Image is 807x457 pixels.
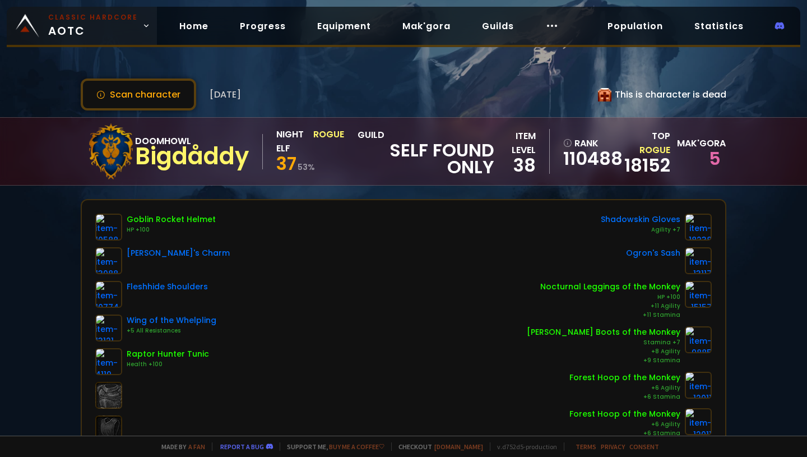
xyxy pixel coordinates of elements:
[685,247,712,274] img: item-13117
[624,153,670,178] a: 18152
[685,372,712,399] img: item-12011
[540,281,680,293] div: Nocturnal Leggings of the Monkey
[601,442,625,451] a: Privacy
[358,142,494,176] span: SELF FOUND ONLY
[188,442,205,451] a: a fan
[127,348,209,360] div: Raptor Hunter Tunic
[434,442,483,451] a: [DOMAIN_NAME]
[494,157,536,174] div: 38
[677,150,721,167] div: 5
[527,356,680,365] div: +9 Stamina
[127,247,230,259] div: [PERSON_NAME]'s Charm
[95,348,122,375] img: item-4119
[127,214,216,225] div: Goblin Rocket Helmet
[677,136,721,150] div: Mak'gora
[276,127,310,155] div: Night Elf
[569,372,680,384] div: Forest Hoop of the Monkey
[358,128,494,176] div: guild
[220,442,264,451] a: Report a bug
[313,127,344,155] div: Rogue
[598,87,726,101] div: This is character is dead
[135,134,249,148] div: Doomhowl
[685,408,712,435] img: item-12011
[473,15,523,38] a: Guilds
[308,15,380,38] a: Equipment
[685,281,712,308] img: item-15157
[624,129,670,157] div: Top
[527,326,680,338] div: [PERSON_NAME] Boots of the Monkey
[685,214,712,241] img: item-18238
[540,293,680,302] div: HP +100
[81,79,196,110] button: Scan character
[601,225,680,234] div: Agility +7
[48,12,138,39] span: AOTC
[95,281,122,308] img: item-10774
[48,12,138,22] small: Classic Hardcore
[127,360,209,369] div: Health +100
[298,161,315,173] small: 53 %
[95,214,122,241] img: item-10588
[494,129,536,157] div: item level
[127,281,208,293] div: Fleshhide Shoulders
[685,326,712,353] img: item-9885
[329,442,384,451] a: Buy me a coffee
[155,442,205,451] span: Made by
[276,151,296,176] span: 37
[685,15,753,38] a: Statistics
[127,326,216,335] div: +5 All Resistances
[95,315,122,341] img: item-13121
[490,442,557,451] span: v. d752d5 - production
[280,442,384,451] span: Support me,
[563,136,616,150] div: rank
[599,15,672,38] a: Population
[393,15,460,38] a: Mak'gora
[127,225,216,234] div: HP +100
[95,247,122,274] img: item-13088
[626,247,680,259] div: Ogron's Sash
[391,442,483,451] span: Checkout
[170,15,217,38] a: Home
[576,442,596,451] a: Terms
[639,144,670,156] span: Rogue
[601,214,680,225] div: Shadowskin Gloves
[569,393,680,401] div: +6 Stamina
[569,408,680,420] div: Forest Hoop of the Monkey
[127,315,216,326] div: Wing of the Whelpling
[569,429,680,438] div: +6 Stamina
[540,311,680,320] div: +11 Stamina
[569,384,680,393] div: +6 Agility
[540,302,680,311] div: +11 Agility
[527,347,680,356] div: +8 Agility
[7,7,157,45] a: Classic HardcoreAOTC
[563,150,616,167] a: 110488
[527,338,680,347] div: Stamina +7
[210,87,241,101] span: [DATE]
[231,15,295,38] a: Progress
[135,148,249,165] div: Bigdåddy
[629,442,659,451] a: Consent
[569,420,680,429] div: +6 Agility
